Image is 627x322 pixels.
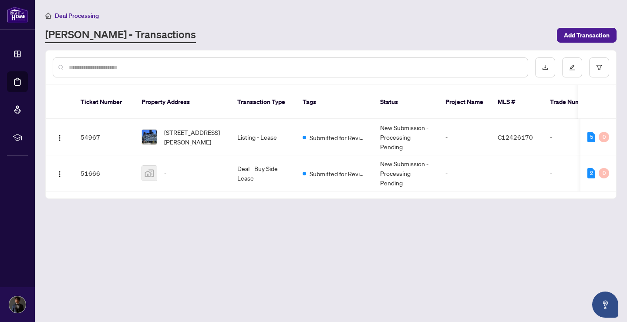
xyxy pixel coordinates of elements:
div: 0 [599,168,609,178]
button: Logo [53,166,67,180]
span: home [45,13,51,19]
a: [PERSON_NAME] - Transactions [45,27,196,43]
button: download [535,57,555,77]
span: filter [596,64,602,70]
th: Transaction Type [230,85,296,119]
span: Submitted for Review [310,169,366,178]
th: MLS # [491,85,543,119]
td: 51666 [74,155,135,191]
img: Logo [56,171,63,178]
span: - [164,168,166,178]
button: filter [589,57,609,77]
span: edit [569,64,575,70]
th: Tags [296,85,373,119]
th: Status [373,85,438,119]
td: - [438,155,491,191]
img: Profile Icon [9,296,26,313]
td: New Submission - Processing Pending [373,119,438,155]
span: C12426170 [498,133,533,141]
div: 5 [587,132,595,142]
button: Logo [53,130,67,144]
td: 54967 [74,119,135,155]
th: Trade Number [543,85,604,119]
span: download [542,64,548,70]
button: edit [562,57,582,77]
button: Open asap [592,292,618,318]
img: Logo [56,134,63,141]
img: thumbnail-img [142,166,157,181]
td: - [543,155,604,191]
th: Ticket Number [74,85,135,119]
img: logo [7,7,28,23]
td: - [438,119,491,155]
span: [STREET_ADDRESS][PERSON_NAME] [164,127,223,147]
div: 2 [587,168,595,178]
td: New Submission - Processing Pending [373,155,438,191]
span: Add Transaction [564,28,610,42]
div: 0 [599,132,609,142]
img: thumbnail-img [142,130,157,144]
td: Listing - Lease [230,119,296,155]
button: Add Transaction [557,28,617,43]
span: Submitted for Review [310,133,366,142]
td: Deal - Buy Side Lease [230,155,296,191]
th: Property Address [135,85,230,119]
td: - [543,119,604,155]
th: Project Name [438,85,491,119]
span: Deal Processing [55,12,99,20]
